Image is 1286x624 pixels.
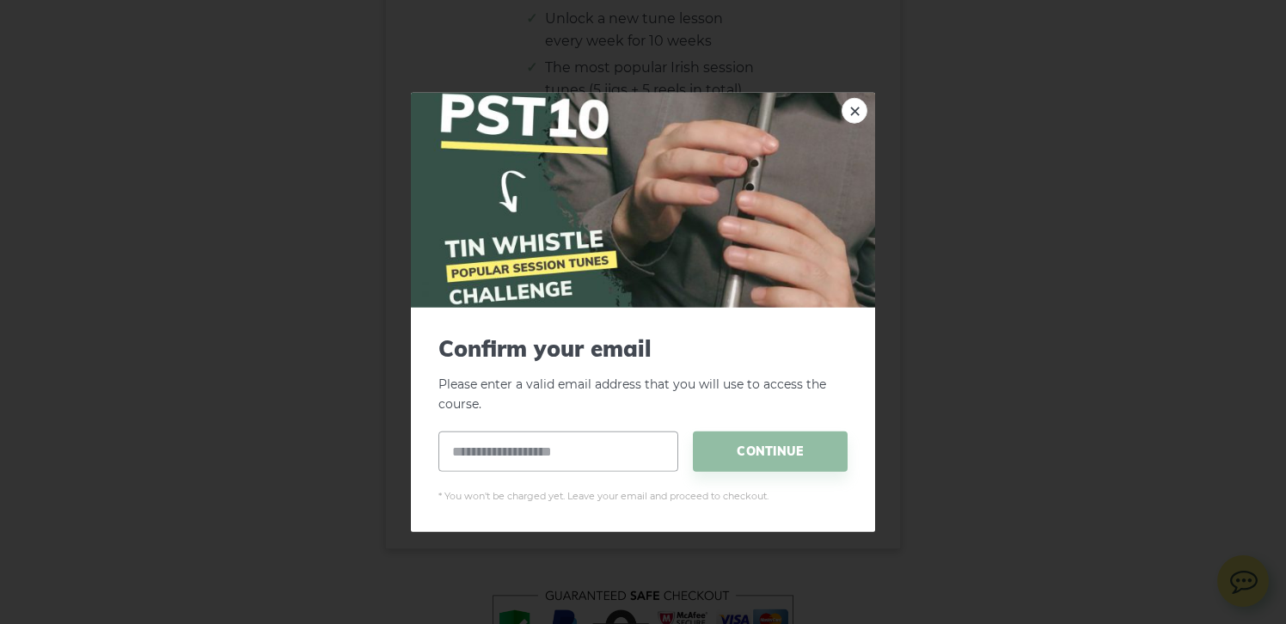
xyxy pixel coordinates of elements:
span: CONTINUE [693,431,848,471]
a: × [842,98,867,124]
span: Confirm your email [438,335,848,362]
img: Tin Whistle Improver Course [411,93,875,308]
span: * You won't be charged yet. Leave your email and proceed to checkout. [438,488,848,504]
p: Please enter a valid email address that you will use to access the course. [438,335,848,414]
